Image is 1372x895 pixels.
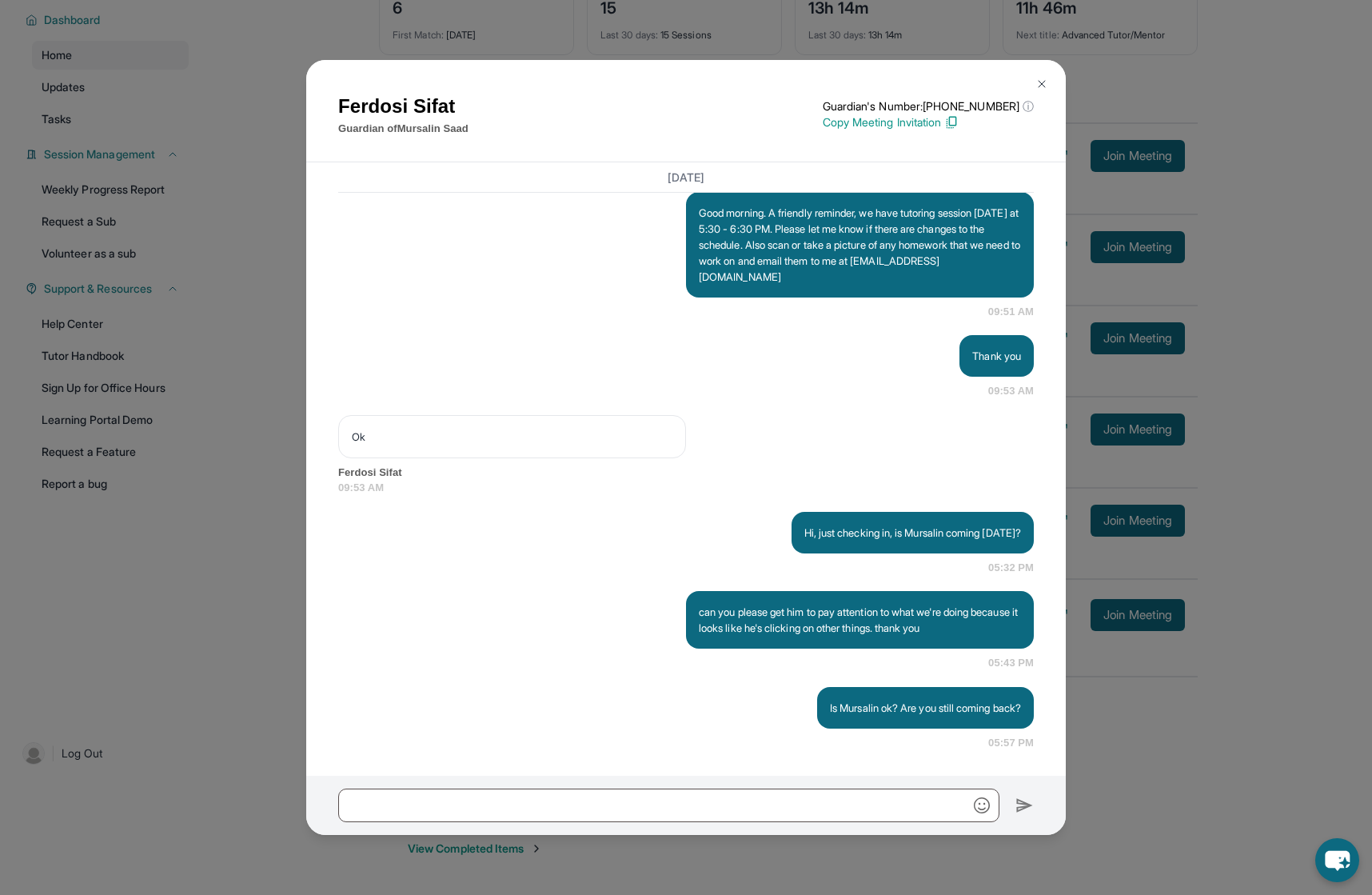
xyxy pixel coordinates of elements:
[988,304,1034,320] span: 09:51 AM
[972,348,1021,364] p: Thank you
[988,560,1034,576] span: 05:32 PM
[338,465,1034,481] span: Ferdosi Sifat
[823,114,1034,130] p: Copy Meeting Invitation
[338,92,469,121] h1: Ferdosi Sifat
[352,429,672,445] p: Ok
[1035,78,1048,90] img: Close Icon
[988,383,1034,399] span: 09:53 AM
[338,121,469,137] p: Guardian of Mursalin Saad
[699,205,1021,285] p: Good morning. A friendly reminder, we have tutoring session [DATE] at 5:30 - 6:30 PM. Please let ...
[830,700,1021,716] p: Is Mursalin ok? Are you still coming back?
[804,525,1021,541] p: Hi, just checking in, is Mursalin coming [DATE]?
[1023,98,1034,114] span: ⓘ
[1315,838,1359,882] button: chat-button
[338,480,1034,496] span: 09:53 AM
[988,655,1034,671] span: 05:43 PM
[974,797,990,813] img: Emoji
[823,98,1034,114] p: Guardian's Number: [PHONE_NUMBER]
[699,604,1021,636] p: can you please get him to pay attention to what we're doing because it looks like he's clicking o...
[988,735,1034,751] span: 05:57 PM
[944,115,959,130] img: Copy Icon
[1015,796,1034,815] img: Send icon
[338,169,1034,185] h3: [DATE]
